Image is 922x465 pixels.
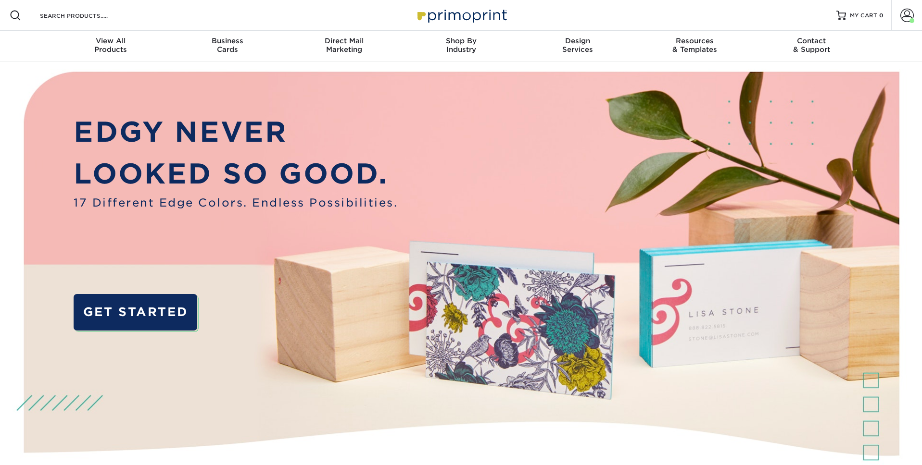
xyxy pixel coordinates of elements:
[52,37,169,45] span: View All
[74,153,398,195] p: LOOKED SO GOOD.
[74,111,398,153] p: EDGY NEVER
[850,12,877,20] span: MY CART
[52,37,169,54] div: Products
[753,37,870,54] div: & Support
[519,37,636,45] span: Design
[403,31,519,61] a: Shop ByIndustry
[753,31,870,61] a: Contact& Support
[169,37,286,54] div: Cards
[753,37,870,45] span: Contact
[39,10,133,21] input: SEARCH PRODUCTS.....
[636,37,753,54] div: & Templates
[519,37,636,54] div: Services
[403,37,519,45] span: Shop By
[52,31,169,61] a: View AllProducts
[74,294,197,330] a: GET STARTED
[169,31,286,61] a: BusinessCards
[413,5,509,25] img: Primoprint
[286,31,403,61] a: Direct MailMarketing
[636,37,753,45] span: Resources
[169,37,286,45] span: Business
[879,12,884,19] span: 0
[74,195,398,211] span: 17 Different Edge Colors. Endless Possibilities.
[636,31,753,61] a: Resources& Templates
[286,37,403,45] span: Direct Mail
[519,31,636,61] a: DesignServices
[403,37,519,54] div: Industry
[286,37,403,54] div: Marketing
